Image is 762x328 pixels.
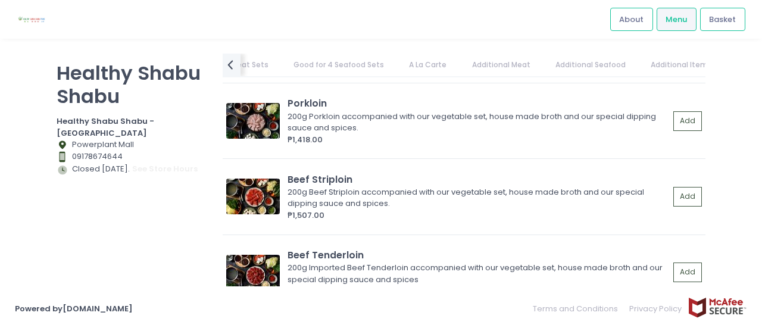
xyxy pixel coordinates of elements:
[57,115,154,139] b: Healthy Shabu Shabu - [GEOGRAPHIC_DATA]
[673,111,702,131] button: Add
[709,14,736,26] span: Basket
[533,297,624,320] a: Terms and Conditions
[288,285,669,297] div: ₱1,978.00
[673,263,702,282] button: Add
[657,8,697,30] a: Menu
[288,186,666,210] div: 200g Beef Striploin accompanied with our vegetable set, house made broth and our special dipping ...
[673,187,702,207] button: Add
[666,14,687,26] span: Menu
[288,173,669,186] div: Beef Striploin
[619,14,644,26] span: About
[15,303,133,314] a: Powered by[DOMAIN_NAME]
[57,151,208,163] div: 09178674644
[639,54,724,76] a: Additional Items
[57,163,208,176] div: Closed [DATE].
[460,54,542,76] a: Additional Meat
[544,54,637,76] a: Additional Seafood
[57,139,208,151] div: Powerplant Mall
[688,297,747,318] img: mcafee-secure
[226,179,280,214] img: Beef Striploin
[398,54,458,76] a: A La Carte
[610,8,653,30] a: About
[226,255,280,290] img: Beef Tenderloin
[288,96,669,110] div: Porkloin
[132,163,198,176] button: see store hours
[288,134,669,146] div: ₱1,418.00
[288,262,666,285] div: 200g Imported Beef Tenderloin accompanied with our vegetable set, house made broth and our specia...
[15,9,48,30] img: logo
[288,111,666,134] div: 200g Porkloin accompanied with our vegetable set, house made broth and our special dipping sauce ...
[57,61,208,108] p: Healthy Shabu Shabu
[624,297,688,320] a: Privacy Policy
[282,54,396,76] a: Good for 4 Seafood Sets
[288,248,669,262] div: Beef Tenderloin
[288,210,669,221] div: ₱1,507.00
[226,103,280,139] img: Porkloin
